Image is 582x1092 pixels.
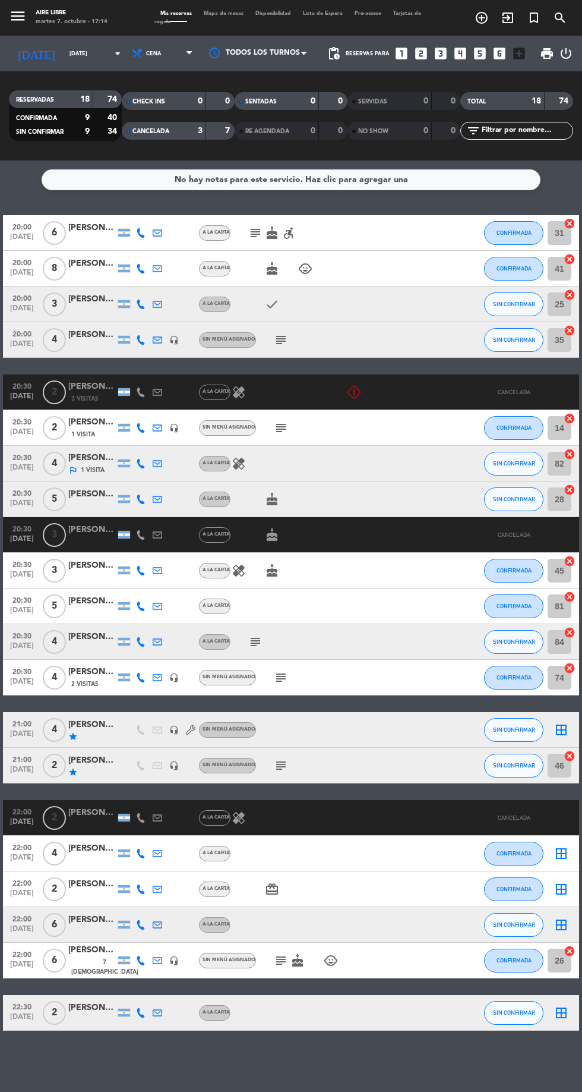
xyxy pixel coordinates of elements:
span: 2 Visitas [71,679,99,689]
strong: 9 [85,114,90,122]
i: cancel [564,662,575,674]
span: [DATE] [7,428,37,442]
span: 20:30 [7,664,37,678]
span: [DATE] [7,854,37,867]
i: check [265,297,279,311]
span: CONFIRMADA [496,957,532,964]
span: SENTADAS [245,99,277,105]
strong: 18 [532,97,541,105]
span: 4 [43,842,66,866]
span: CHECK INS [132,99,165,105]
span: SIN CONFIRMAR [493,496,535,502]
span: A LA CARTA [203,922,230,927]
i: subject [274,759,288,773]
span: SIN CONFIRMAR [493,638,535,645]
span: A LA CARTA [203,461,230,465]
i: healing [232,811,246,825]
span: A LA CARTA [203,639,230,644]
div: [PERSON_NAME] [68,328,116,342]
span: 5 [43,594,66,618]
i: healing [232,564,246,578]
span: [DATE] [7,233,37,247]
div: No hay notas para este servicio. Haz clic para agregar una [175,173,408,187]
span: 20:00 [7,255,37,269]
span: 22:00 [7,947,37,961]
span: Sin menú asignado [203,958,255,962]
i: exit_to_app [501,11,515,25]
div: [PERSON_NAME] [68,1001,116,1015]
div: [PERSON_NAME] [68,754,116,767]
strong: 0 [451,97,458,105]
button: CONFIRMADA [484,221,543,245]
span: [DATE] [7,961,37,974]
span: 20:30 [7,628,37,642]
strong: 74 [107,95,119,103]
i: border_all [554,846,568,861]
button: SIN CONFIRMAR [484,452,543,476]
span: 1 Visita [81,465,105,475]
span: A LA CARTA [203,496,230,501]
span: CANCELADA [498,389,530,395]
div: [PERSON_NAME] [68,806,116,820]
div: [PERSON_NAME] [68,523,116,537]
button: CONFIRMADA [484,257,543,281]
i: [DATE] [9,42,64,65]
span: 20:00 [7,291,37,304]
i: child_care [324,953,338,968]
span: 22:30 [7,999,37,1013]
button: SIN CONFIRMAR [484,1001,543,1025]
span: 2 [43,877,66,901]
span: Reservas para [346,51,390,57]
span: 6 [43,221,66,245]
i: headset_mic [169,956,179,965]
span: 8 [43,257,66,281]
div: LOG OUT [559,36,573,71]
i: star [68,732,78,741]
button: CONFIRMADA [484,594,543,618]
i: cancel [564,484,575,496]
i: border_all [554,882,568,896]
span: CANCELADA [132,128,169,134]
span: [DATE] [7,766,37,779]
span: Sin menú asignado [203,763,255,767]
span: [DATE] [7,678,37,691]
button: CONFIRMADA [484,842,543,866]
strong: 18 [80,95,90,103]
span: NO SHOW [358,128,388,134]
span: 4 [43,328,66,352]
span: Cena [146,51,162,57]
span: 22:00 [7,804,37,818]
span: SIN CONFIRMAR [493,762,535,769]
i: cancel [564,218,575,229]
i: cancel [564,750,575,762]
i: accessible_forward [281,226,296,240]
span: A LA CARTA [203,851,230,855]
span: SIN CONFIRMAR [493,301,535,307]
div: [PERSON_NAME] [68,257,116,270]
span: Mapa de mesas [198,11,249,16]
span: pending_actions [327,46,341,61]
div: [PERSON_NAME] [68,842,116,855]
i: card_giftcard [265,882,279,896]
span: 4 [43,718,66,742]
span: CANCELADA [498,814,530,821]
span: CONFIRMADA [16,115,57,121]
i: cake [265,262,279,276]
button: SIN CONFIRMAR [484,328,543,352]
span: CONFIRMADA [496,886,532,892]
i: border_all [554,1006,568,1020]
strong: 40 [107,114,119,122]
span: Sin menú asignado [203,425,255,430]
div: martes 7. octubre - 17:14 [36,18,107,27]
span: 20:30 [7,557,37,571]
span: 20:30 [7,414,37,428]
span: 2 [43,806,66,830]
span: 3 [43,292,66,316]
div: [PERSON_NAME] [68,559,116,572]
span: 20:30 [7,450,37,464]
i: arrow_drop_down [110,46,125,61]
i: turned_in_not [527,11,541,25]
span: [DATE] [7,392,37,406]
span: 20:30 [7,486,37,499]
span: SIN CONFIRMAR [493,1009,535,1016]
